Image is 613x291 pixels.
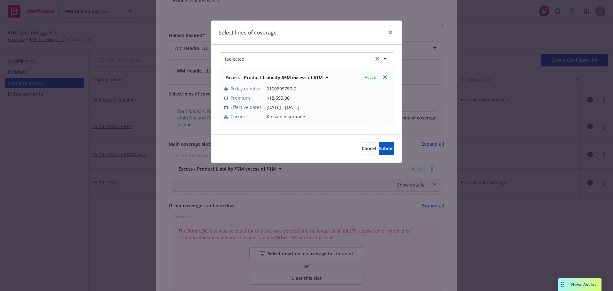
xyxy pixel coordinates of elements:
span: Submit [379,145,394,151]
a: close [381,73,389,81]
span: Carrier [231,113,246,120]
button: Cancel [362,142,376,155]
div: Drag to move [558,278,566,291]
button: Submit [379,142,394,155]
span: Kinsale Insurance [267,113,389,120]
button: Nova Assist [558,278,602,291]
span: 1 selected [224,56,245,62]
span: Premium [231,95,250,101]
span: $18,695.00 [267,95,290,101]
a: close [387,28,394,36]
span: Nova Assist [571,282,596,287]
span: Effective dates [231,104,261,111]
strong: Excess - Product Liability $5M excess of $1M [225,74,323,80]
span: 0100399757-0 [267,85,389,92]
h1: Select lines of coverage [219,28,277,37]
span: Cancel [362,145,376,151]
span: Active [364,74,377,80]
span: [DATE] - [DATE] [267,104,389,111]
a: clear selection [374,55,381,63]
button: 1selectedclear selection [219,52,394,65]
span: Policy number [231,85,261,92]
